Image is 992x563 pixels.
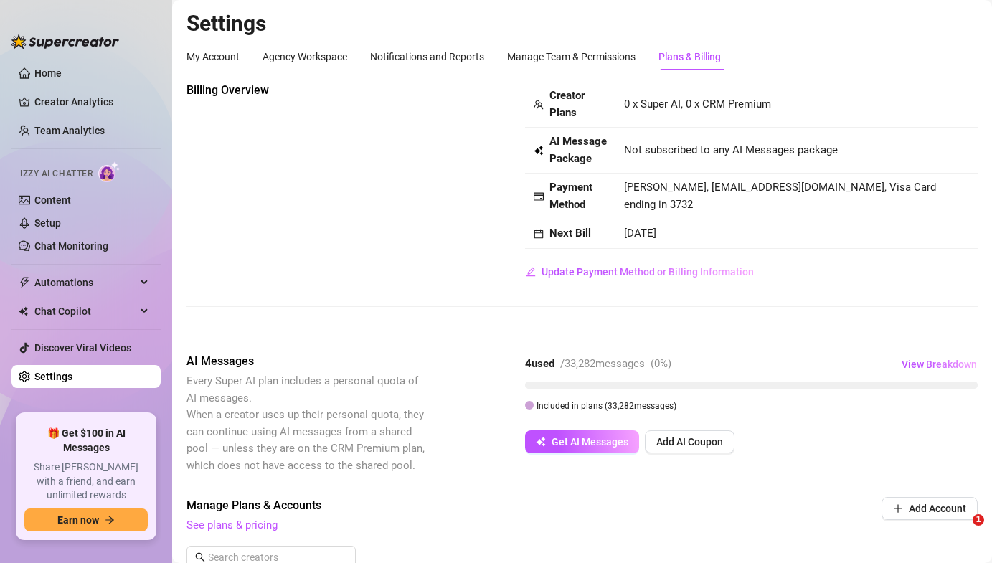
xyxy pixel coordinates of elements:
a: Chat Monitoring [34,240,108,252]
span: 0 x Super AI, 0 x CRM Premium [624,98,771,110]
strong: Next Bill [549,227,591,240]
strong: 4 used [525,357,554,370]
strong: AI Message Package [549,135,607,165]
img: logo-BBDzfeDw.svg [11,34,119,49]
span: plus [893,503,903,514]
span: 1 [973,514,984,526]
span: Earn now [57,514,99,526]
span: Every Super AI plan includes a personal quota of AI messages. When a creator uses up their person... [186,374,425,472]
div: My Account [186,49,240,65]
a: See plans & pricing [186,519,278,531]
a: Settings [34,371,72,382]
span: arrow-right [105,515,115,525]
span: search [195,552,205,562]
div: Agency Workspace [263,49,347,65]
a: Team Analytics [34,125,105,136]
span: Get AI Messages [552,436,628,448]
span: [PERSON_NAME], [EMAIL_ADDRESS][DOMAIN_NAME], Visa Card ending in 3732 [624,181,936,211]
div: Manage Team & Permissions [507,49,636,65]
span: View Breakdown [902,359,977,370]
strong: Creator Plans [549,89,585,119]
img: AI Chatter [98,161,121,182]
button: Update Payment Method or Billing Information [525,260,755,283]
span: thunderbolt [19,277,30,288]
a: Creator Analytics [34,90,149,113]
span: 🎁 Get $100 in AI Messages [24,427,148,455]
button: Add Account [882,497,978,520]
span: / 33,282 messages [560,357,645,370]
span: Billing Overview [186,82,427,99]
button: View Breakdown [901,353,978,376]
span: Not subscribed to any AI Messages package [624,142,838,159]
div: Plans & Billing [658,49,721,65]
a: Content [34,194,71,206]
button: Earn nowarrow-right [24,508,148,531]
span: Add Account [909,503,966,514]
span: Izzy AI Chatter [20,167,93,181]
span: team [534,100,544,110]
img: Chat Copilot [19,306,28,316]
span: Included in plans ( 33,282 messages) [537,401,676,411]
span: Update Payment Method or Billing Information [542,266,754,278]
span: Share [PERSON_NAME] with a friend, and earn unlimited rewards [24,460,148,503]
span: calendar [534,229,544,239]
strong: Payment Method [549,181,592,211]
a: Setup [34,217,61,229]
h2: Settings [186,10,978,37]
span: [DATE] [624,227,656,240]
span: Manage Plans & Accounts [186,497,784,514]
span: AI Messages [186,353,427,370]
span: ( 0 %) [651,357,671,370]
span: Chat Copilot [34,300,136,323]
iframe: Intercom live chat [943,514,978,549]
span: Add AI Coupon [656,436,723,448]
a: Discover Viral Videos [34,342,131,354]
span: Automations [34,271,136,294]
span: credit-card [534,191,544,202]
span: edit [526,267,536,277]
a: Home [34,67,62,79]
button: Add AI Coupon [645,430,734,453]
div: Notifications and Reports [370,49,484,65]
button: Get AI Messages [525,430,639,453]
